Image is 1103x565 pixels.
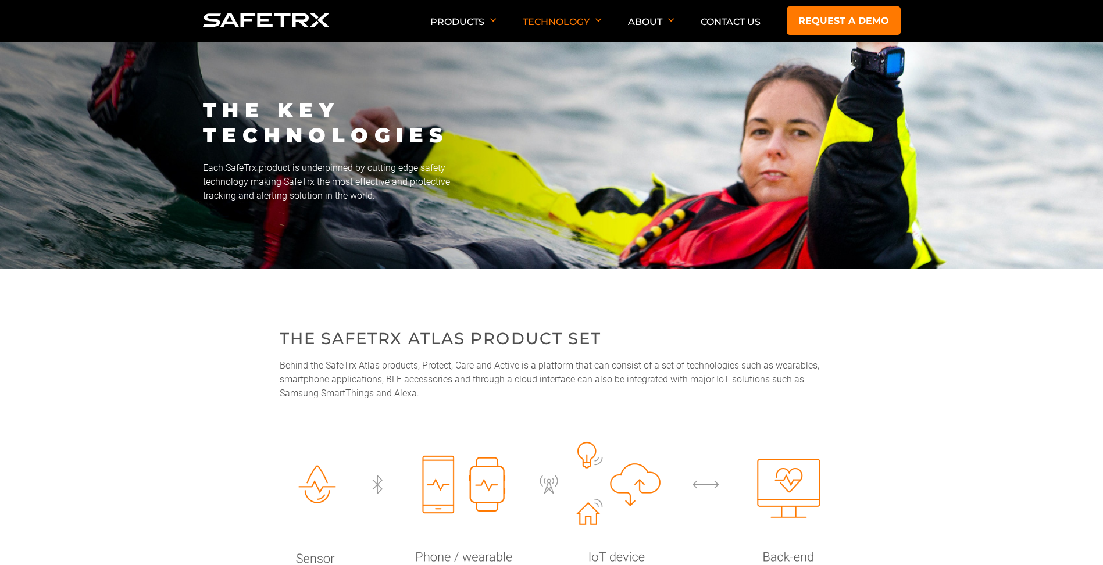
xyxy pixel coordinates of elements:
[787,6,901,35] a: Request a demo
[280,327,824,350] h2: THE SAFETRX ATLAS PRODUCT SET
[595,18,602,22] img: Arrow down icon
[628,16,674,42] p: About
[203,161,901,203] p: Each SafeTrx product is underpinned by cutting edge safety technology making SafeTrx the most eff...
[280,359,824,400] p: Behind the SafeTrx Atlas products; Protect, Care and Active is a platform that can consist of a s...
[523,16,602,42] p: Technology
[490,18,497,22] img: Arrow down icon
[203,13,330,27] img: Logo SafeTrx
[668,18,674,22] img: Arrow down icon
[430,16,497,42] p: Products
[203,98,901,148] h1: THE KEY TECHNOLOGIES
[701,16,761,27] a: Contact Us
